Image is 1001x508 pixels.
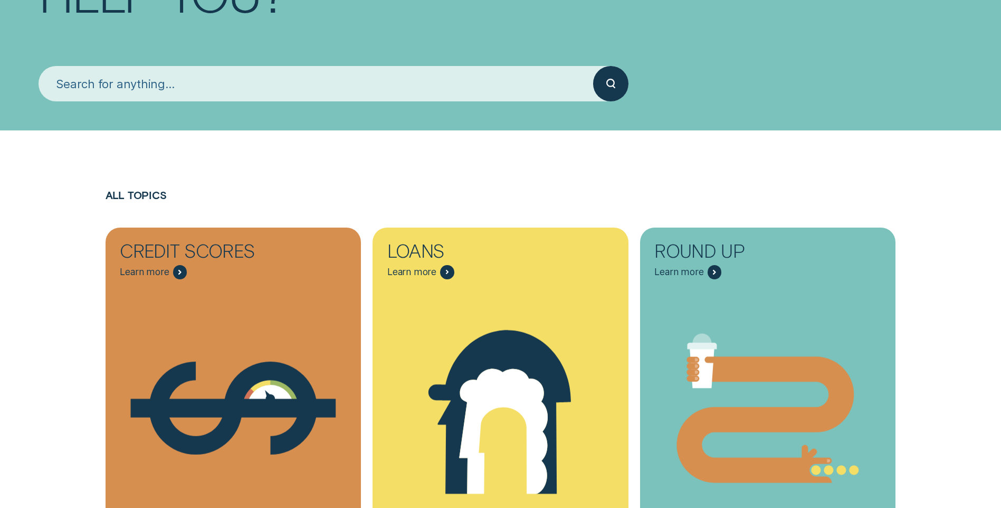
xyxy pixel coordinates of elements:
span: Learn more [387,266,436,278]
h2: All Topics [106,189,896,228]
div: Round Up [654,242,795,265]
span: Learn more [654,266,703,278]
span: Learn more [120,266,169,278]
input: Search for anything... [39,66,593,101]
button: Submit your search query. [593,66,628,101]
div: Credit Scores [120,242,260,265]
div: Loans [387,242,528,265]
